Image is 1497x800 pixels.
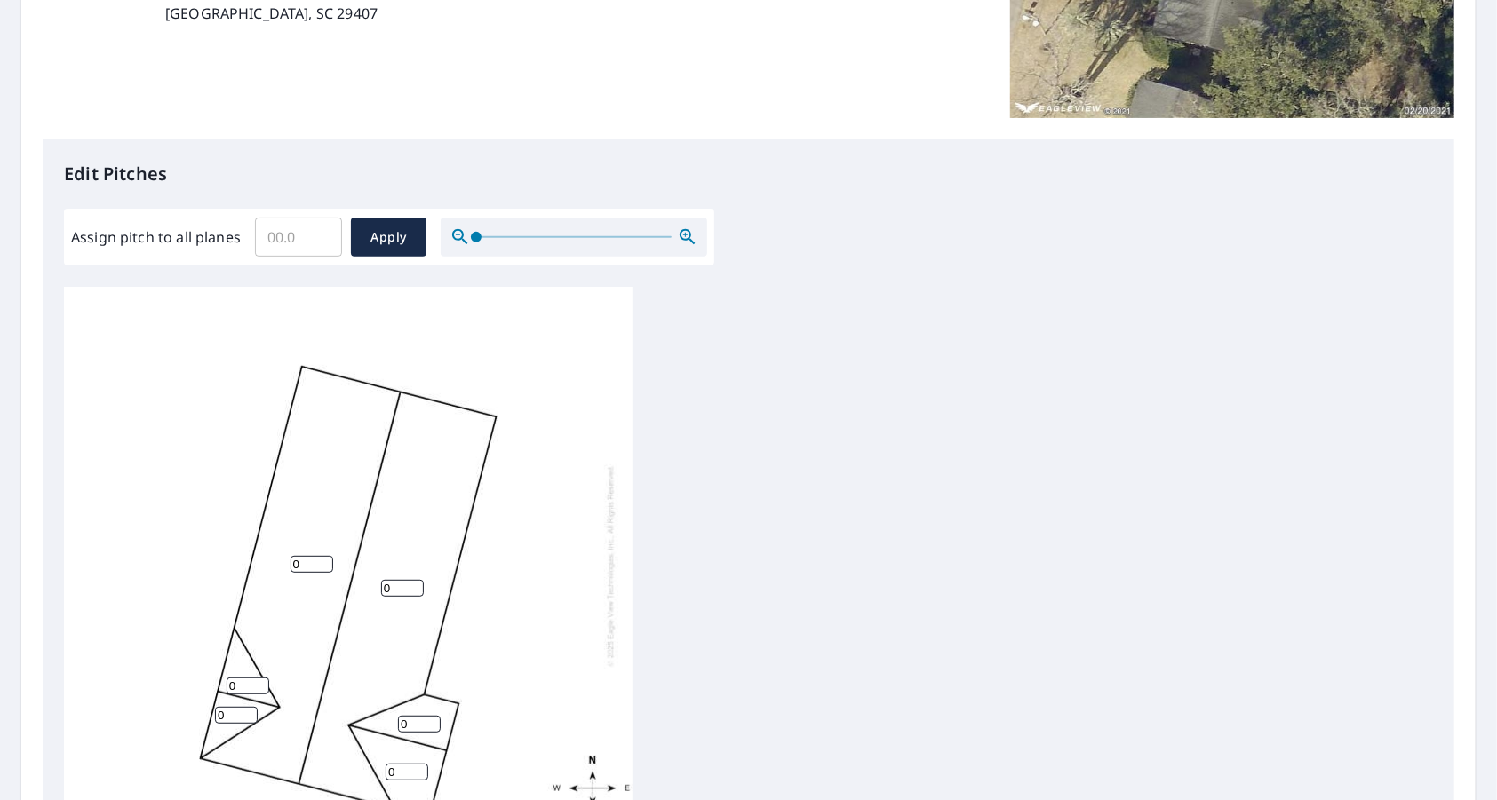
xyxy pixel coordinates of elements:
[71,226,241,248] label: Assign pitch to all planes
[64,161,1433,187] p: Edit Pitches
[255,212,342,262] input: 00.0
[365,226,412,249] span: Apply
[351,218,426,257] button: Apply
